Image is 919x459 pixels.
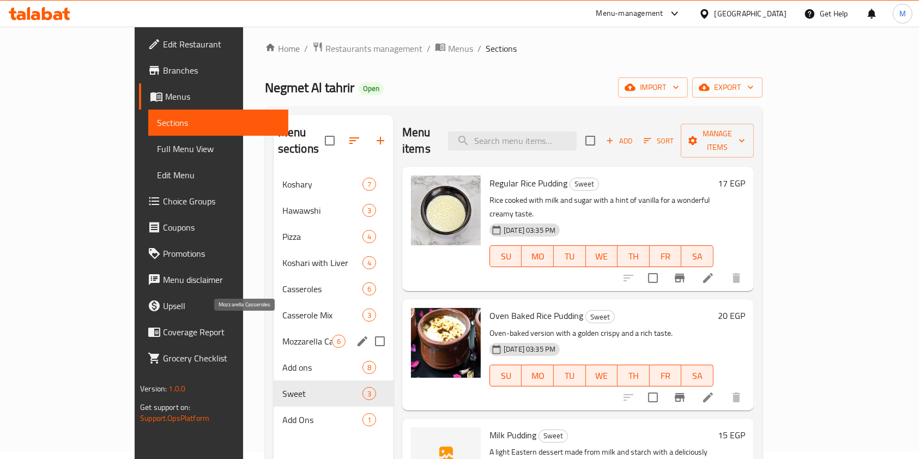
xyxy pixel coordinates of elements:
[522,365,554,386] button: MO
[274,197,394,224] div: Hawawshi3
[363,258,376,268] span: 4
[654,368,678,384] span: FR
[522,245,554,267] button: MO
[718,308,745,323] h6: 20 EGP
[363,415,376,425] span: 1
[359,82,384,95] div: Open
[435,41,473,56] a: Menus
[362,204,376,217] div: items
[282,230,362,243] span: Pizza
[163,247,280,260] span: Promotions
[282,335,332,348] span: Mozzarella Casseroles
[304,42,308,55] li: /
[402,124,435,157] h2: Menu items
[362,282,376,295] div: items
[139,240,288,267] a: Promotions
[654,249,678,264] span: FR
[325,42,422,55] span: Restaurants management
[499,225,560,235] span: [DATE] 03:35 PM
[692,77,763,98] button: export
[489,175,567,191] span: Regular Rice Pudding
[411,176,481,245] img: Regular Rice Pudding
[362,413,376,426] div: items
[579,129,602,152] span: Select section
[148,110,288,136] a: Sections
[448,131,577,150] input: search
[526,368,549,384] span: MO
[148,136,288,162] a: Full Menu View
[627,81,679,94] span: import
[701,81,754,94] span: export
[362,256,376,269] div: items
[274,276,394,302] div: Casseroles6
[686,368,709,384] span: SA
[637,132,681,149] span: Sort items
[139,188,288,214] a: Choice Groups
[411,308,481,378] img: Oven Baked Rice Pudding
[489,327,714,340] p: Oven-baked version with a golden crispy and a rich taste.
[681,365,714,386] button: SA
[282,282,362,295] span: Casseroles
[489,245,522,267] button: SU
[367,128,394,154] button: Add section
[282,413,362,426] span: Add Ons
[140,400,190,414] span: Get support on:
[586,311,614,323] span: Sweet
[586,245,618,267] button: WE
[274,171,394,197] div: Koshary7
[362,230,376,243] div: items
[163,38,280,51] span: Edit Restaurant
[354,333,371,349] button: edit
[363,389,376,399] span: 3
[363,363,376,373] span: 8
[489,194,714,221] p: Rice cooked with milk and sugar with a hint of vanilla for a wonderful creamy taste.
[596,7,663,20] div: Menu-management
[650,365,682,386] button: FR
[341,128,367,154] span: Sort sections
[570,178,598,190] span: Sweet
[265,75,354,100] span: Negmet Al tahrir
[363,206,376,216] span: 3
[362,361,376,374] div: items
[690,127,745,154] span: Manage items
[570,178,599,191] div: Sweet
[641,132,676,149] button: Sort
[718,176,745,191] h6: 17 EGP
[499,344,560,354] span: [DATE] 03:35 PM
[282,387,362,400] div: Sweet
[723,265,749,291] button: delete
[702,391,715,404] a: Edit menu item
[363,179,376,190] span: 7
[282,309,362,322] span: Casserole Mix
[139,293,288,319] a: Upsell
[163,195,280,208] span: Choice Groups
[558,249,582,264] span: TU
[618,365,650,386] button: TH
[363,310,376,321] span: 3
[604,135,634,147] span: Add
[489,365,522,386] button: SU
[157,116,280,129] span: Sections
[642,267,664,289] span: Select to update
[590,368,614,384] span: WE
[163,221,280,234] span: Coupons
[282,178,362,191] span: Koshary
[477,42,481,55] li: /
[539,430,567,442] span: Sweet
[681,124,754,158] button: Manage items
[718,427,745,443] h6: 15 EGP
[139,345,288,371] a: Grocery Checklist
[618,245,650,267] button: TH
[602,132,637,149] button: Add
[282,361,362,374] div: Add ons
[363,284,376,294] span: 6
[140,382,167,396] span: Version:
[282,204,362,217] span: Hawawshi
[163,273,280,286] span: Menu disclaimer
[618,77,688,98] button: import
[448,42,473,55] span: Menus
[282,256,362,269] span: Koshari with Liver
